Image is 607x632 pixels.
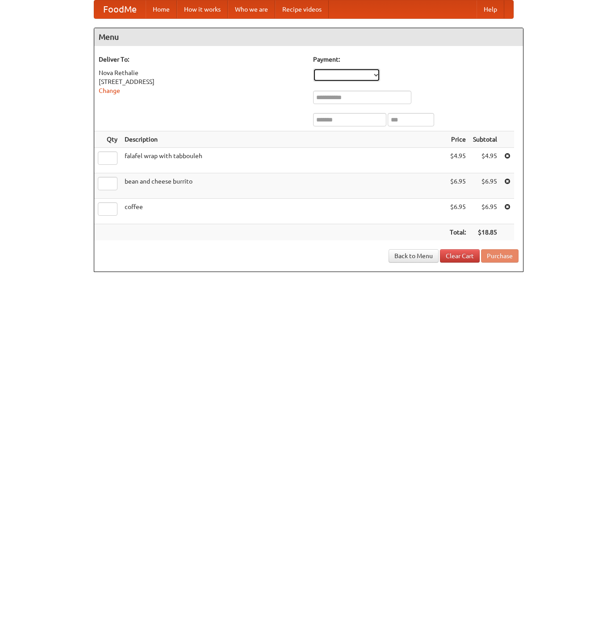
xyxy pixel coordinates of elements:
[313,55,519,64] h5: Payment:
[94,131,121,148] th: Qty
[99,87,120,94] a: Change
[275,0,329,18] a: Recipe videos
[121,131,446,148] th: Description
[477,0,504,18] a: Help
[469,148,501,173] td: $4.95
[121,148,446,173] td: falafel wrap with tabbouleh
[177,0,228,18] a: How it works
[440,249,480,263] a: Clear Cart
[94,28,523,46] h4: Menu
[469,131,501,148] th: Subtotal
[469,173,501,199] td: $6.95
[228,0,275,18] a: Who we are
[99,68,304,77] div: Nova Rethalie
[121,173,446,199] td: bean and cheese burrito
[389,249,439,263] a: Back to Menu
[121,199,446,224] td: coffee
[469,224,501,241] th: $18.85
[469,199,501,224] td: $6.95
[446,148,469,173] td: $4.95
[446,199,469,224] td: $6.95
[446,224,469,241] th: Total:
[481,249,519,263] button: Purchase
[446,173,469,199] td: $6.95
[99,55,304,64] h5: Deliver To:
[146,0,177,18] a: Home
[94,0,146,18] a: FoodMe
[446,131,469,148] th: Price
[99,77,304,86] div: [STREET_ADDRESS]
